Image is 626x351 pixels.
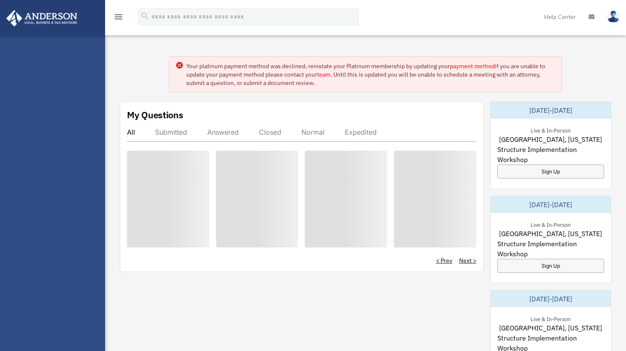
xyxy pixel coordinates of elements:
[450,62,495,70] a: payment method
[301,128,325,136] div: Normal
[127,128,135,136] div: All
[491,196,611,213] div: [DATE]-[DATE]
[491,290,611,307] div: [DATE]-[DATE]
[497,259,604,273] a: Sign Up
[497,165,604,178] a: Sign Up
[524,125,577,134] div: Live & In-Person
[114,12,124,22] i: menu
[186,62,555,87] div: Your platinum payment method was declined, reinstate your Platinum membership by updating your if...
[259,128,281,136] div: Closed
[497,239,604,259] span: Structure Implementation Workshop
[499,134,602,144] span: [GEOGRAPHIC_DATA], [US_STATE]
[499,323,602,333] span: [GEOGRAPHIC_DATA], [US_STATE]
[497,144,604,165] span: Structure Implementation Workshop
[127,109,183,121] div: My Questions
[317,71,330,78] a: team
[4,10,80,27] img: Anderson Advisors Platinum Portal
[155,128,187,136] div: Submitted
[345,128,377,136] div: Expedited
[207,128,239,136] div: Answered
[436,256,452,265] a: < Prev
[491,102,611,119] div: [DATE]-[DATE]
[607,11,620,23] img: User Pic
[524,220,577,229] div: Live & In-Person
[524,314,577,323] div: Live & In-Person
[459,256,476,265] a: Next >
[114,15,124,22] a: menu
[499,229,602,239] span: [GEOGRAPHIC_DATA], [US_STATE]
[140,11,150,21] i: search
